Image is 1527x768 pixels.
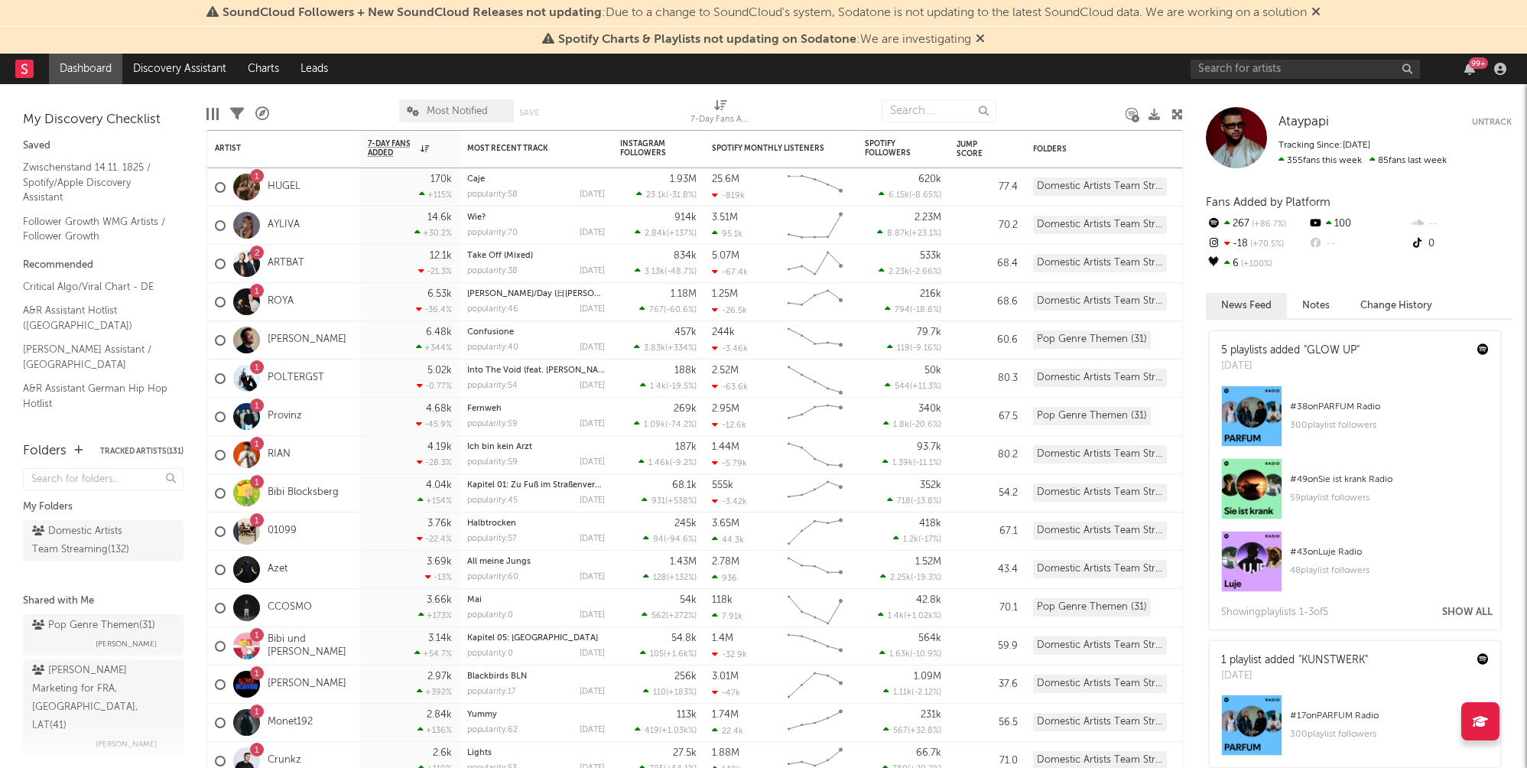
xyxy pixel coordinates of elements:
div: -45.9 % [416,419,452,429]
span: +23.1 % [911,229,939,238]
span: -8.65 % [911,191,939,200]
a: Follower Growth WMG Artists / Follower Growth [23,213,168,245]
a: Discovery Assistant [122,54,237,84]
div: 2.23M [915,213,941,223]
a: Zwischenstand 14.11. 1825 / Spotify/Apple Discovery Assistant [23,159,168,206]
input: Search... [882,99,996,122]
div: 4.68k [426,404,452,414]
span: -11.1 % [915,459,939,467]
div: Domestic Artists Team Streaming (132) [1033,254,1167,272]
div: Recommended [23,256,184,275]
span: Ataypapi [1278,116,1329,129]
div: Domestic Artists Team Streaming (132) [1033,369,1167,387]
div: 834k [674,251,697,261]
a: #38onPARFUM Radio300playlist followers [1210,386,1500,458]
a: Halbtrocken [467,519,516,528]
div: Folders [1033,145,1148,154]
div: 1.18M [671,289,697,299]
span: Dismiss [976,34,985,46]
a: A&R Assistant German Hip Hop Hotlist [23,380,168,412]
a: Ataypapi [1278,115,1329,130]
span: +100 % [1239,260,1272,268]
div: ( ) [893,534,941,544]
div: popularity: 54 [467,382,518,390]
span: 3.83k [644,344,665,353]
div: Halbtrocken [467,519,605,528]
div: [DATE] [1221,359,1360,374]
div: popularity: 58 [467,190,518,199]
span: 544 [895,382,910,391]
a: A&R Assistant Hotlist ([GEOGRAPHIC_DATA]) [23,302,168,334]
input: Search for folders... [23,468,184,490]
a: Ich bin kein Arzt [467,443,532,451]
div: Pop Genre Themen (31) [1033,330,1151,349]
div: Ich bin kein Arzt [467,443,605,451]
div: 340k [918,404,941,414]
span: -19.5 % [668,382,694,391]
div: 25.6M [712,174,739,184]
div: # 49 on Sie ist krank Radio [1290,470,1489,489]
div: ( ) [634,343,697,353]
a: Bibi und [PERSON_NAME] [268,633,353,659]
div: ( ) [887,343,941,353]
span: Most Notified [427,106,488,116]
div: Spotify Followers [865,139,918,158]
a: Fernweh [467,405,502,413]
span: 23.1k [646,191,666,200]
a: Crunkz [268,754,301,767]
span: 85 fans last week [1278,156,1447,165]
a: "KUNSTWERK" [1298,655,1368,665]
span: -48.7 % [667,268,694,276]
div: ( ) [879,266,941,276]
div: 5.02k [427,366,452,376]
div: Folders [23,442,67,460]
div: +344 % [416,343,452,353]
div: 12.1k [430,251,452,261]
div: [DATE] [580,343,605,352]
div: Domestic Artists Team Streaming (132) [1033,292,1167,311]
div: -18 [1206,234,1308,254]
button: 99+ [1464,63,1475,75]
div: 79.7k [917,327,941,337]
div: 80.3 [957,369,1018,388]
div: 68.1k [672,480,697,490]
div: Domestic Artists Team Streaming (132) [1033,483,1167,502]
span: -18.8 % [912,306,939,314]
svg: Chart title [781,360,850,398]
div: ( ) [879,190,941,200]
span: -17 % [921,535,939,544]
div: Instagram Followers [620,139,674,158]
span: 1.39k [892,459,913,467]
svg: Chart title [781,321,850,360]
div: Most Recent Track [467,144,582,153]
svg: Chart title [781,168,850,207]
div: -- [1410,214,1512,234]
div: 170k [430,174,452,184]
div: [PERSON_NAME] Marketing for FRA, [GEOGRAPHIC_DATA], LAT ( 41 ) [32,662,171,735]
div: popularity: 59 [467,458,518,467]
span: SoundCloud Followers + New SoundCloud Releases not updating [223,7,602,19]
div: popularity: 46 [467,305,518,314]
button: Save [519,109,539,117]
a: Yummy [467,711,497,719]
span: -9.2 % [672,459,694,467]
div: # 43 on Luje Radio [1290,543,1489,561]
div: 93.7k [917,442,941,452]
div: 70.2 [957,216,1018,235]
div: Edit Columns [206,92,219,136]
a: Leads [290,54,339,84]
span: 1.8k [893,421,909,429]
div: 7-Day Fans Added (7-Day Fans Added) [690,92,752,136]
a: "GLOW UP" [1304,345,1360,356]
a: Lights [467,749,492,757]
input: Search for artists [1191,60,1420,79]
div: -0.77 % [417,381,452,391]
span: : Due to a change to SoundCloud's system, Sodatone is not updating to the latest SoundCloud data.... [223,7,1307,19]
div: Domestic Artists Team Streaming (132) [1033,445,1167,464]
div: 6.48k [426,327,452,337]
div: [DATE] [580,382,605,390]
span: -9.16 % [912,344,939,353]
div: 68.6 [957,293,1018,311]
div: -5.79k [712,458,747,468]
a: #49onSie ist krank Radio59playlist followers [1210,458,1500,531]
